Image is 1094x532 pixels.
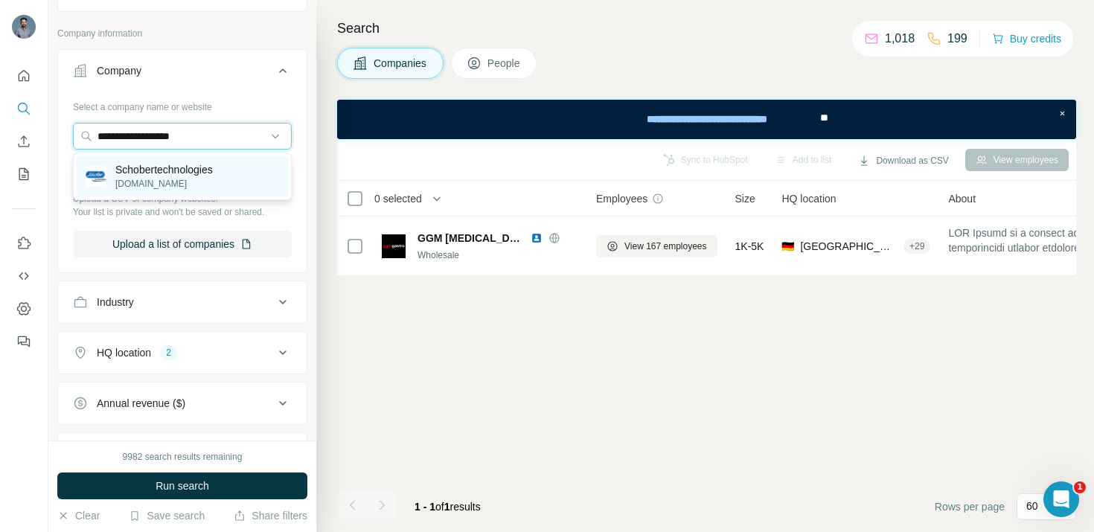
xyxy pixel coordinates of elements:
[115,162,213,177] p: Schobertechnologies
[374,191,422,206] span: 0 selected
[58,436,307,478] button: Employees (size)7
[73,231,292,257] button: Upload a list of companies
[444,501,450,513] span: 1
[948,191,976,206] span: About
[596,235,717,257] button: View 167 employees
[337,18,1076,39] h4: Search
[12,63,36,89] button: Quick start
[1074,481,1086,493] span: 1
[596,191,647,206] span: Employees
[418,249,578,262] div: Wholesale
[947,30,967,48] p: 199
[487,56,522,71] span: People
[12,230,36,257] button: Use Surfe on LinkedIn
[735,239,764,254] span: 1K-5K
[12,328,36,355] button: Feedback
[1026,499,1038,513] p: 60
[115,177,213,190] p: [DOMAIN_NAME]
[12,295,36,322] button: Dashboard
[57,508,100,523] button: Clear
[418,231,523,246] span: GGM [MEDICAL_DATA]
[374,56,428,71] span: Companies
[86,166,106,187] img: Schobertechnologies
[1043,481,1079,517] iframe: Intercom live chat
[903,240,930,253] div: + 29
[531,232,543,244] img: LinkedIn logo
[12,128,36,155] button: Enrich CSV
[97,396,185,411] div: Annual revenue ($)
[935,499,1005,514] span: Rows per page
[992,28,1061,49] button: Buy credits
[848,150,959,172] button: Download as CSV
[160,346,177,359] div: 2
[781,191,836,206] span: HQ location
[415,501,481,513] span: results
[624,240,707,253] span: View 167 employees
[435,501,444,513] span: of
[73,94,292,114] div: Select a company name or website
[800,239,898,254] span: [GEOGRAPHIC_DATA], [GEOGRAPHIC_DATA]|[GEOGRAPHIC_DATA]|[GEOGRAPHIC_DATA]
[97,295,134,310] div: Industry
[735,191,755,206] span: Size
[415,501,435,513] span: 1 - 1
[885,30,915,48] p: 1,018
[58,385,307,421] button: Annual revenue ($)
[781,239,794,254] span: 🇩🇪
[97,63,141,78] div: Company
[156,478,209,493] span: Run search
[58,335,307,371] button: HQ location2
[234,508,307,523] button: Share filters
[382,234,406,258] img: Logo of GGM Gastro
[57,27,307,40] p: Company information
[12,263,36,289] button: Use Surfe API
[12,15,36,39] img: Avatar
[129,508,205,523] button: Save search
[58,53,307,94] button: Company
[97,345,151,360] div: HQ location
[123,450,243,464] div: 9982 search results remaining
[12,95,36,122] button: Search
[12,161,36,188] button: My lists
[58,284,307,320] button: Industry
[337,100,1076,139] iframe: Banner
[57,472,307,499] button: Run search
[73,205,292,219] p: Your list is private and won't be saved or shared.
